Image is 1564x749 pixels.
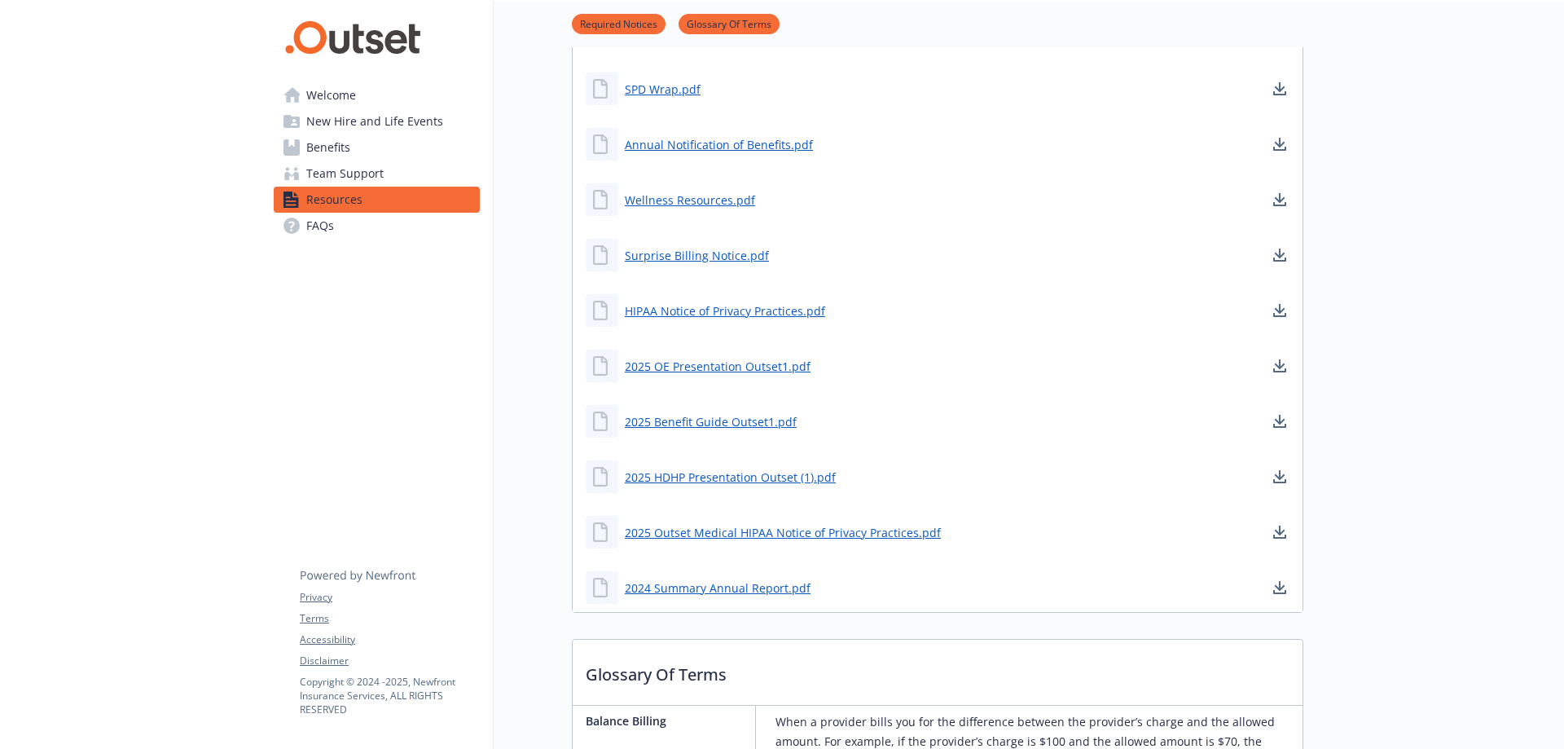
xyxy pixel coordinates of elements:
a: New Hire and Life Events [274,108,480,134]
a: download document [1270,578,1289,597]
a: 2025 Outset Medical HIPAA Notice of Privacy Practices.pdf [625,524,941,541]
a: SPD Wrap.pdf [625,81,701,98]
a: HIPAA Notice of Privacy Practices.pdf [625,302,825,319]
p: Balance Billing [586,712,749,729]
a: Benefits [274,134,480,161]
a: Team Support [274,161,480,187]
a: 2024 Summary Annual Report.pdf [625,579,811,597]
a: Disclaimer [300,654,479,668]
a: Welcome [274,82,480,108]
a: download document [1270,412,1289,431]
span: Benefits [306,134,350,161]
a: Annual Notification of Benefits.pdf [625,136,813,153]
span: FAQs [306,213,334,239]
a: 2025 HDHP Presentation Outset (1).pdf [625,469,836,486]
a: Glossary Of Terms [679,15,780,31]
span: Resources [306,187,362,213]
a: 2025 Benefit Guide Outset1.pdf [625,413,797,430]
a: download document [1270,190,1289,209]
a: download document [1270,356,1289,376]
a: Terms [300,611,479,626]
a: download document [1270,467,1289,487]
a: FAQs [274,213,480,239]
span: New Hire and Life Events [306,108,443,134]
p: Glossary Of Terms [573,640,1303,700]
a: download document [1270,134,1289,154]
a: Accessibility [300,632,479,647]
a: download document [1270,79,1289,99]
a: Privacy [300,590,479,605]
span: Welcome [306,82,356,108]
a: Wellness Resources.pdf [625,192,755,209]
a: Resources [274,187,480,213]
a: Required Notices [572,15,666,31]
a: download document [1270,522,1289,542]
a: Surprise Billing Notice.pdf [625,247,769,264]
p: Copyright © 2024 - 2025 , Newfront Insurance Services, ALL RIGHTS RESERVED [300,675,479,716]
a: download document [1270,245,1289,265]
span: Team Support [306,161,384,187]
a: download document [1270,301,1289,320]
a: 2025 OE Presentation Outset1.pdf [625,358,811,375]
